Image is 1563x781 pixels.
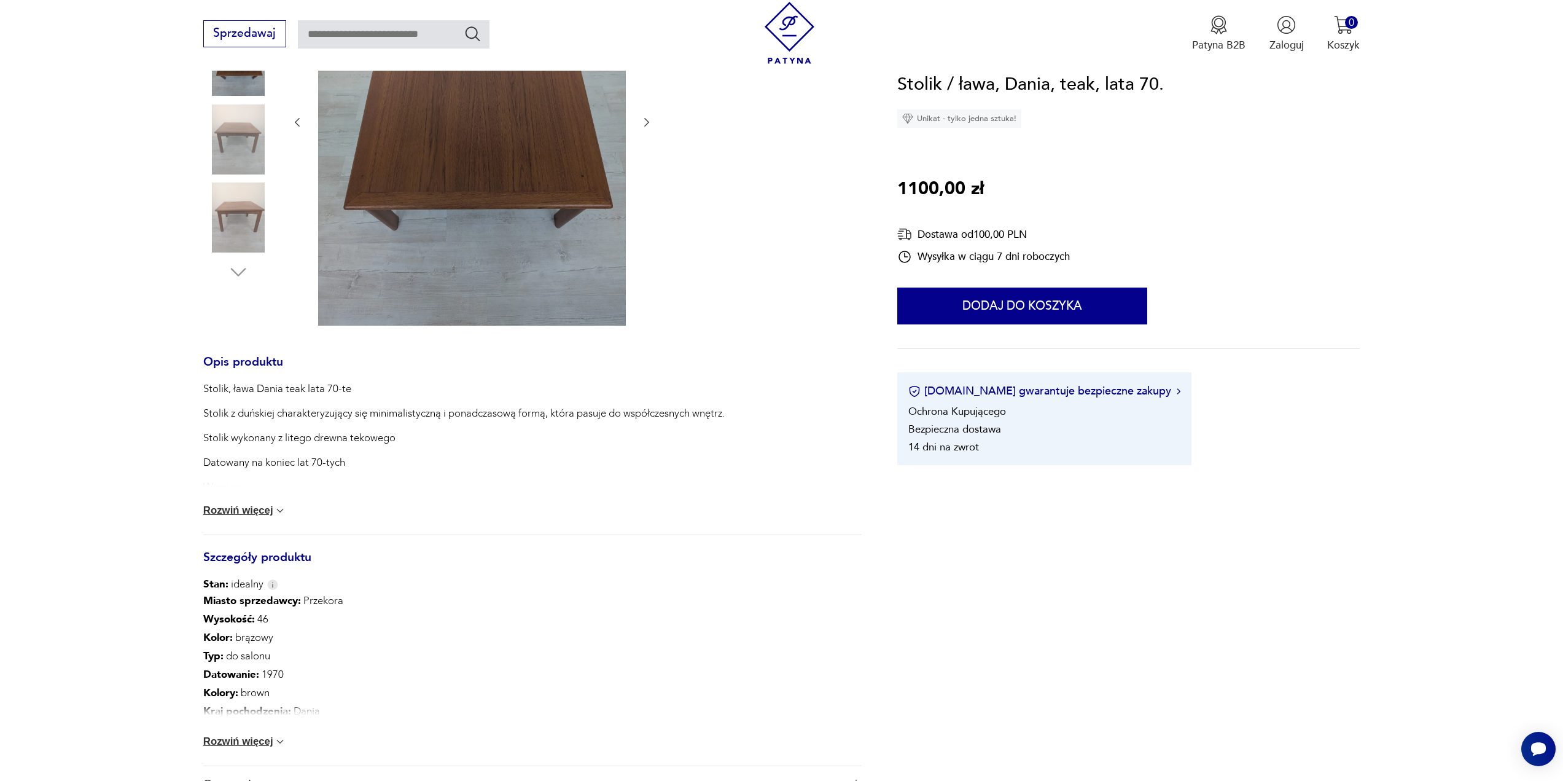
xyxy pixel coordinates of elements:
[203,553,862,578] h3: Szczegóły produktu
[203,684,343,702] p: brown
[203,382,725,396] p: Stolik, ława Dania teak lata 70-te
[1277,15,1296,34] img: Ikonka użytkownika
[203,667,259,681] b: Datowanie :
[203,358,862,382] h3: Opis produktu
[203,736,287,748] button: Rozwiń więcej
[1209,15,1228,34] img: Ikona medalu
[203,406,725,421] p: Stolik z duńskiej charakteryzujący się minimalistyczną i ponadczasową formą, która pasuje do wspó...
[203,629,343,647] p: brązowy
[203,686,238,700] b: Kolory :
[897,71,1164,99] h1: Stolik / ława, Dania, teak, lata 70.
[1269,38,1304,52] p: Zaloguj
[203,649,224,663] b: Typ :
[908,384,1180,399] button: [DOMAIN_NAME] gwarantuje bezpieczne zakupy
[274,504,286,517] img: chevron down
[203,182,273,253] img: Zdjęcie produktu Stolik / ława, Dania, teak, lata 70.
[908,441,979,455] li: 14 dni na zwrot
[203,612,255,626] b: Wysokość :
[1269,15,1304,52] button: Zaloguj
[274,736,286,748] img: chevron down
[908,385,921,398] img: Ikona certyfikatu
[897,227,1070,242] div: Dostawa od 100,00 PLN
[203,647,343,665] p: do salonu
[1192,15,1245,52] a: Ikona medaluPatyna B2B
[203,20,286,47] button: Sprzedawaj
[1177,388,1180,394] img: Ikona strzałki w prawo
[203,594,301,608] b: Miasto sprzedawcy :
[1327,38,1360,52] p: Koszyk
[1521,732,1556,766] iframe: Smartsupp widget button
[908,405,1006,419] li: Ochrona Kupującego
[1192,38,1245,52] p: Patyna B2B
[897,288,1147,325] button: Dodaj do koszyka
[203,577,228,591] b: Stan:
[1334,15,1353,34] img: Ikona koszyka
[1192,15,1245,52] button: Patyna B2B
[203,592,343,610] p: Przekora
[203,480,725,495] p: Wymiary
[897,227,912,242] img: Ikona dostawy
[902,114,913,125] img: Ikona diamentu
[203,577,263,592] span: idealny
[203,702,343,721] p: Dania
[203,504,287,517] button: Rozwiń więcej
[758,2,820,64] img: Patyna - sklep z meblami i dekoracjami vintage
[897,175,984,203] p: 1100,00 zł
[267,579,278,590] img: Info icon
[203,455,725,470] p: Datowany na koniec lat 70-tych
[897,110,1021,128] div: Unikat - tylko jedna sztuka!
[203,630,233,645] b: Kolor:
[908,423,1001,437] li: Bezpieczna dostawa
[897,249,1070,264] div: Wysyłka w ciągu 7 dni roboczych
[203,665,343,684] p: 1970
[203,704,291,718] b: Kraj pochodzenia :
[203,104,273,175] img: Zdjęcie produktu Stolik / ława, Dania, teak, lata 70.
[203,29,286,39] a: Sprzedawaj
[1345,16,1358,29] div: 0
[203,610,343,629] p: 46
[464,25,481,42] button: Szukaj
[203,431,725,445] p: Stolik wykonany z litego drewna tekowego
[1327,15,1360,52] button: 0Koszyk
